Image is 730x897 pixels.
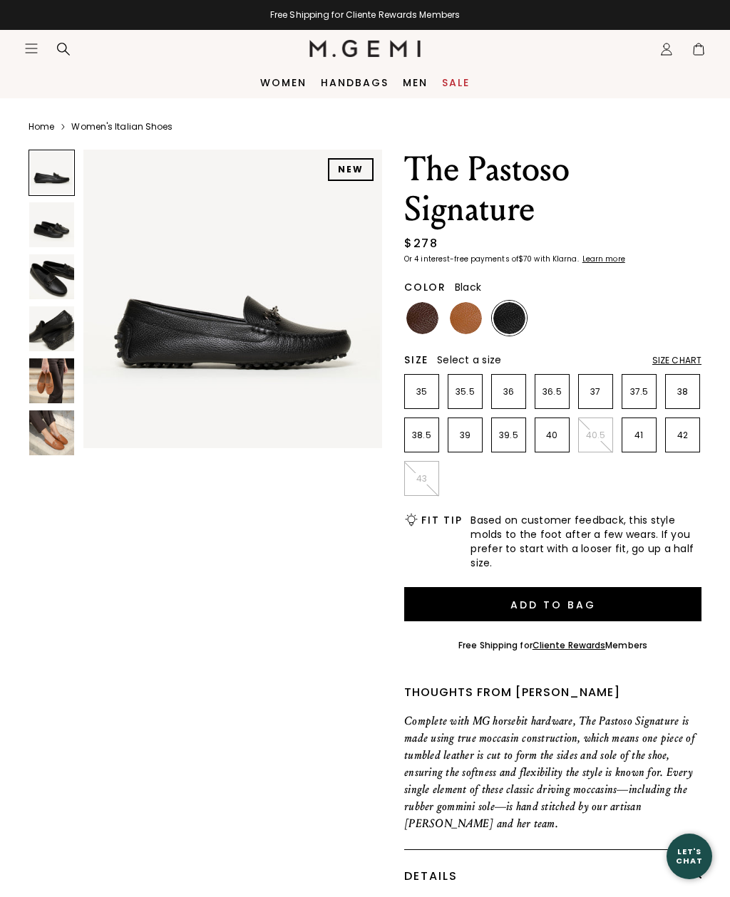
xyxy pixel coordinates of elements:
span: Black [455,280,481,294]
p: 42 [666,430,699,441]
a: Women [260,77,307,88]
p: 35 [405,386,438,398]
p: 38 [666,386,699,398]
div: Thoughts from [PERSON_NAME] [404,684,701,701]
button: Add to Bag [404,587,701,621]
button: Open site menu [24,41,38,56]
img: Tan [450,302,482,334]
p: 43 [405,473,438,484]
p: 41 [622,430,656,441]
img: The Pastoso Signature [29,202,74,247]
img: The Pastoso Signature [83,150,382,448]
span: Select a size [437,353,501,367]
img: M.Gemi [309,40,421,57]
a: Learn more [581,255,625,264]
span: Based on customer feedback, this style molds to the foot after a few wears. If you prefer to star... [471,513,701,570]
p: Complete with MG horsebit hardware, The Pastoso Signature is made using true moccasin constructio... [404,712,701,832]
h2: Size [404,354,428,365]
p: 39 [448,430,482,441]
img: Chocolate [406,302,438,334]
p: 40.5 [579,430,612,441]
img: The Pastoso Signature [29,358,74,403]
img: The Pastoso Signature [29,306,74,351]
p: 37 [579,386,612,398]
a: Men [403,77,428,88]
p: 38.5 [405,430,438,441]
p: 35.5 [448,386,482,398]
h2: Color [404,281,446,293]
p: 37.5 [622,386,656,398]
h2: Fit Tip [421,514,462,526]
div: Free Shipping for Members [458,640,647,651]
p: 39.5 [492,430,525,441]
p: 36 [492,386,525,398]
h1: The Pastoso Signature [404,150,701,229]
a: Sale [442,77,470,88]
img: The Pastoso Signature [29,410,74,455]
div: $278 [404,235,438,252]
p: 40 [535,430,569,441]
klarna-placement-style-body: Or 4 interest-free payments of [404,254,518,264]
klarna-placement-style-amount: $70 [518,254,532,264]
a: Handbags [321,77,389,88]
a: Women's Italian Shoes [71,121,173,133]
klarna-placement-style-cta: Learn more [582,254,625,264]
a: Home [29,121,54,133]
img: The Pastoso Signature [29,254,74,299]
a: Cliente Rewards [533,639,606,651]
klarna-placement-style-body: with Klarna [534,254,580,264]
div: Size Chart [652,355,701,366]
div: NEW [328,158,374,181]
img: Black [493,302,525,334]
p: 36.5 [535,386,569,398]
div: Let's Chat [667,847,712,865]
